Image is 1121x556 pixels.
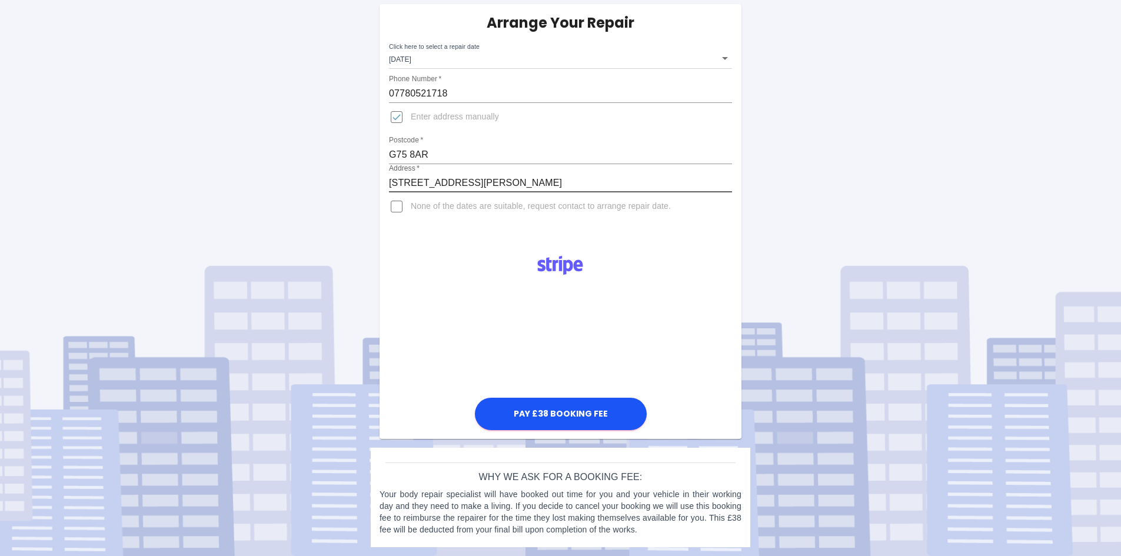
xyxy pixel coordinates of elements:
[475,398,647,430] button: Pay £38 Booking Fee
[380,469,741,485] h6: Why we ask for a booking fee:
[389,42,480,51] label: Click here to select a repair date
[389,164,420,174] label: Address
[380,488,741,535] p: Your body repair specialist will have booked out time for you and your vehicle in their working d...
[389,48,732,69] div: [DATE]
[389,135,423,145] label: Postcode
[472,283,648,394] iframe: Secure payment input frame
[531,251,590,279] img: Logo
[487,14,634,32] h5: Arrange Your Repair
[389,74,441,84] label: Phone Number
[411,111,499,123] span: Enter address manually
[411,201,671,212] span: None of the dates are suitable, request contact to arrange repair date.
